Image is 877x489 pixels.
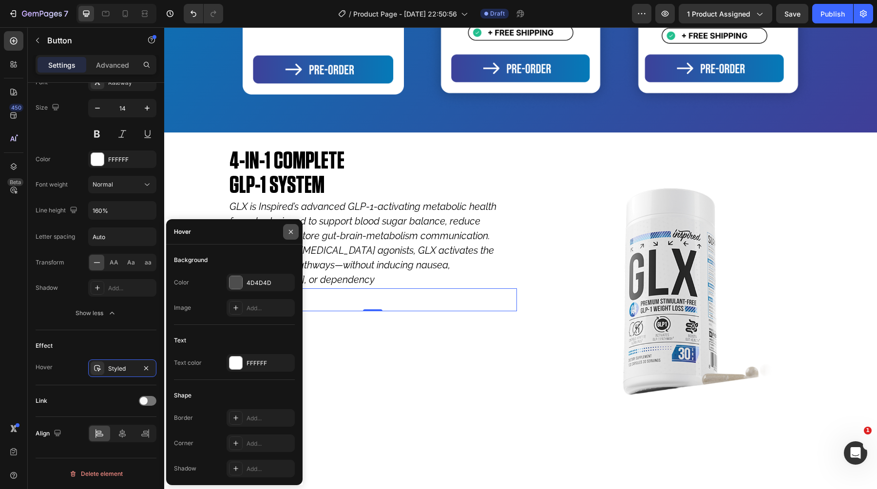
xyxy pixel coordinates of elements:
button: 1 product assigned [679,4,772,23]
div: Shadow [36,283,58,292]
div: Transform [36,258,64,267]
div: Hover [36,363,53,372]
span: Aa [127,258,135,267]
div: Styled [108,364,136,373]
button: Normal [88,176,156,193]
p: Settings [48,60,76,70]
div: Link [36,396,47,405]
p: 7 [64,8,68,19]
div: Color [36,155,51,164]
div: Add... [247,304,292,313]
div: Align [36,427,63,440]
span: aa [145,258,152,267]
div: Font weight [36,180,68,189]
p: Advanced [96,60,129,70]
div: Border [174,414,193,422]
span: AA [110,258,118,267]
button: Save [776,4,808,23]
input: Auto [89,228,156,245]
div: FFFFFF [247,359,292,368]
div: Image [174,303,191,312]
div: Text color [174,358,202,367]
span: Save [784,10,801,18]
div: Publish [820,9,845,19]
span: Product Page - [DATE] 22:50:56 [353,9,457,19]
div: 4D4D4D [247,279,292,287]
div: Color [174,278,189,287]
div: Size [36,101,61,114]
div: Show less [76,308,117,318]
span: / [349,9,351,19]
div: Hover [174,227,191,236]
div: Effect [36,341,53,350]
button: 7 [4,4,73,23]
div: Add... [108,284,154,293]
div: Add... [247,465,292,473]
span: 1 [864,427,872,434]
span: Normal [93,181,113,188]
input: Auto [89,202,156,219]
button: Show less [36,304,156,322]
p: Button [47,35,130,46]
button: Publish [812,4,853,23]
div: Text [174,336,186,345]
div: Delete element [69,468,123,480]
span: Draft [490,9,505,18]
div: Add... [247,439,292,448]
div: Corner [174,439,193,448]
div: Raleway [108,78,154,87]
div: FFFFFF [108,155,154,164]
div: Shadow [174,464,196,473]
iframe: Intercom live chat [844,441,867,465]
iframe: Design area [164,27,877,489]
div: Add... [247,414,292,423]
span: 1 product assigned [687,9,750,19]
div: Beta [7,178,23,186]
div: 450 [9,104,23,112]
div: Letter spacing [36,232,75,241]
div: Undo/Redo [184,4,223,23]
div: Line height [36,204,79,217]
div: Background [174,256,208,264]
div: Shape [174,391,191,400]
img: gempages_468256829567140854-355c4793-7f80-47fc-973d-88e064ec9781.png [361,121,649,430]
button: Delete element [36,466,156,482]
